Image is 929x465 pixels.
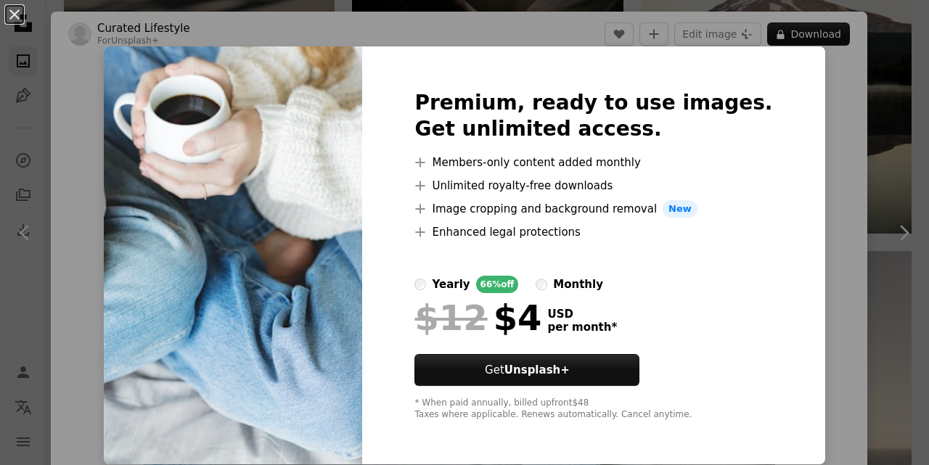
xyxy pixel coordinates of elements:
span: $12 [414,299,487,337]
div: $4 [414,299,541,337]
input: yearly66%off [414,279,426,290]
input: monthly [536,279,547,290]
div: yearly [432,276,470,293]
div: 66% off [476,276,519,293]
span: New [663,200,697,218]
li: Unlimited royalty-free downloads [414,177,772,194]
div: * When paid annually, billed upfront $48 Taxes where applicable. Renews automatically. Cancel any... [414,398,772,421]
li: Enhanced legal protections [414,223,772,241]
div: monthly [553,276,603,293]
button: GetUnsplash+ [414,354,639,386]
span: per month * [547,321,617,334]
h2: Premium, ready to use images. Get unlimited access. [414,90,772,142]
img: premium_photo-1726783397596-726f2a4c2014 [104,46,362,464]
li: Members-only content added monthly [414,154,772,171]
span: USD [547,308,617,321]
strong: Unsplash+ [504,363,570,376]
li: Image cropping and background removal [414,200,772,218]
